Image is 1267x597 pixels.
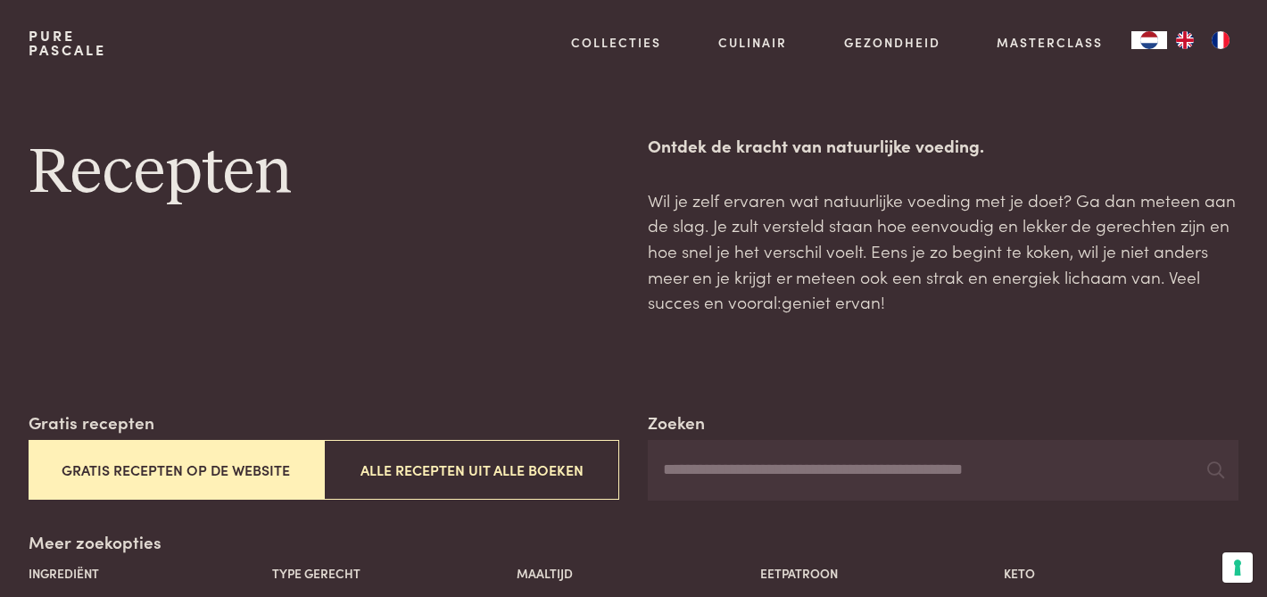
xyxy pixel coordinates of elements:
a: Culinair [718,33,787,52]
button: Alle recepten uit alle boeken [324,440,619,500]
h1: Recepten [29,133,619,213]
p: Wil je zelf ervaren wat natuurlijke voeding met je doet? Ga dan meteen aan de slag. Je zult verst... [648,187,1238,315]
a: Gezondheid [844,33,940,52]
aside: Language selected: Nederlands [1131,31,1238,49]
p: Maaltijd [517,564,751,583]
label: Zoeken [648,410,705,435]
a: Collecties [571,33,661,52]
p: Ingrediënt [29,564,263,583]
button: Gratis recepten op de website [29,440,324,500]
p: Keto [1004,564,1238,583]
a: PurePascale [29,29,106,57]
ul: Language list [1167,31,1238,49]
a: EN [1167,31,1203,49]
button: Uw voorkeuren voor toestemming voor trackingtechnologieën [1222,552,1253,583]
strong: Ontdek de kracht van natuurlijke voeding. [648,133,984,157]
a: FR [1203,31,1238,49]
a: Masterclass [997,33,1103,52]
label: Gratis recepten [29,410,154,435]
p: Type gerecht [272,564,507,583]
div: Language [1131,31,1167,49]
a: NL [1131,31,1167,49]
p: Eetpatroon [760,564,995,583]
